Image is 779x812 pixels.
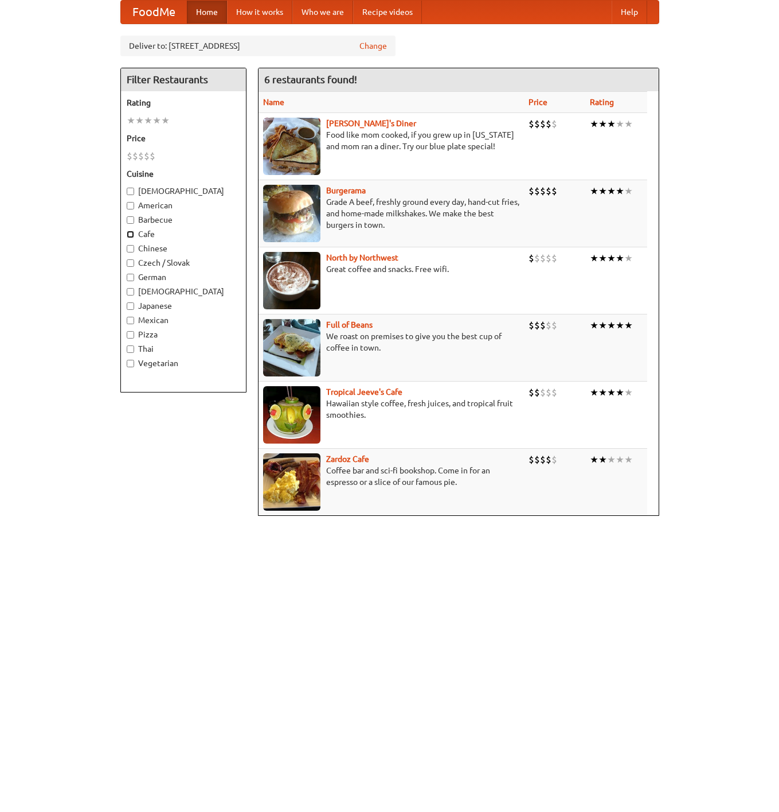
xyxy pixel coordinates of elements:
[127,200,240,211] label: American
[227,1,292,24] a: How it works
[127,314,240,326] label: Mexican
[263,185,320,242] img: burgerama.jpg
[616,185,624,197] li: ★
[120,36,396,56] div: Deliver to: [STREET_ADDRESS]
[534,185,540,197] li: $
[326,454,369,464] a: Zardoz Cafe
[551,453,557,466] li: $
[529,98,547,107] a: Price
[127,243,240,254] label: Chinese
[529,453,534,466] li: $
[551,252,557,265] li: $
[127,360,134,367] input: Vegetarian
[127,168,240,180] h5: Cuisine
[263,386,320,444] img: jeeves.jpg
[546,185,551,197] li: $
[263,453,320,511] img: zardoz.jpg
[326,186,366,195] a: Burgerama
[540,185,546,197] li: $
[127,245,134,252] input: Chinese
[127,259,134,267] input: Czech / Slovak
[616,319,624,332] li: ★
[144,150,150,162] li: $
[127,97,240,108] h5: Rating
[624,386,633,399] li: ★
[127,343,240,355] label: Thai
[263,263,519,275] p: Great coffee and snacks. Free wifi.
[263,465,519,488] p: Coffee bar and sci-fi bookshop. Come in for an espresso or a slice of our famous pie.
[624,319,633,332] li: ★
[598,185,607,197] li: ★
[590,319,598,332] li: ★
[127,331,134,339] input: Pizza
[529,252,534,265] li: $
[326,320,373,329] a: Full of Beans
[127,214,240,226] label: Barbecue
[590,118,598,130] li: ★
[152,114,161,127] li: ★
[263,398,519,421] p: Hawaiian style coffee, fresh juices, and tropical fruit smoothies.
[292,1,353,24] a: Who we are
[598,252,607,265] li: ★
[540,453,546,466] li: $
[127,302,134,310] input: Japanese
[127,228,240,240] label: Cafe
[529,185,534,197] li: $
[616,118,624,130] li: ★
[161,114,170,127] li: ★
[534,319,540,332] li: $
[264,74,357,85] ng-pluralize: 6 restaurants found!
[127,288,134,296] input: [DEMOGRAPHIC_DATA]
[353,1,422,24] a: Recipe videos
[263,196,519,231] p: Grade A beef, freshly ground every day, hand-cut fries, and home-made milkshakes. We make the bes...
[127,358,240,369] label: Vegetarian
[263,98,284,107] a: Name
[127,133,240,144] h5: Price
[551,319,557,332] li: $
[135,114,144,127] li: ★
[546,118,551,130] li: $
[529,319,534,332] li: $
[326,119,416,128] a: [PERSON_NAME]'s Diner
[263,252,320,309] img: north.jpg
[263,331,519,353] p: We roast on premises to give you the best cup of coffee in town.
[534,118,540,130] li: $
[551,118,557,130] li: $
[127,150,132,162] li: $
[127,202,134,209] input: American
[540,118,546,130] li: $
[263,129,519,152] p: Food like mom cooked, if you grew up in [US_STATE] and mom ran a diner. Try our blue plate special!
[551,386,557,399] li: $
[534,453,540,466] li: $
[326,253,398,262] a: North by Northwest
[127,274,134,281] input: German
[590,453,598,466] li: ★
[624,185,633,197] li: ★
[607,319,616,332] li: ★
[121,68,246,91] h4: Filter Restaurants
[540,386,546,399] li: $
[127,329,240,340] label: Pizza
[551,185,557,197] li: $
[590,185,598,197] li: ★
[624,252,633,265] li: ★
[590,98,614,107] a: Rating
[540,319,546,332] li: $
[546,386,551,399] li: $
[624,453,633,466] li: ★
[326,387,402,397] b: Tropical Jeeve's Cafe
[607,252,616,265] li: ★
[127,345,134,353] input: Thai
[127,188,134,195] input: [DEMOGRAPHIC_DATA]
[263,118,320,175] img: sallys.jpg
[612,1,647,24] a: Help
[546,319,551,332] li: $
[150,150,155,162] li: $
[598,319,607,332] li: ★
[127,300,240,312] label: Japanese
